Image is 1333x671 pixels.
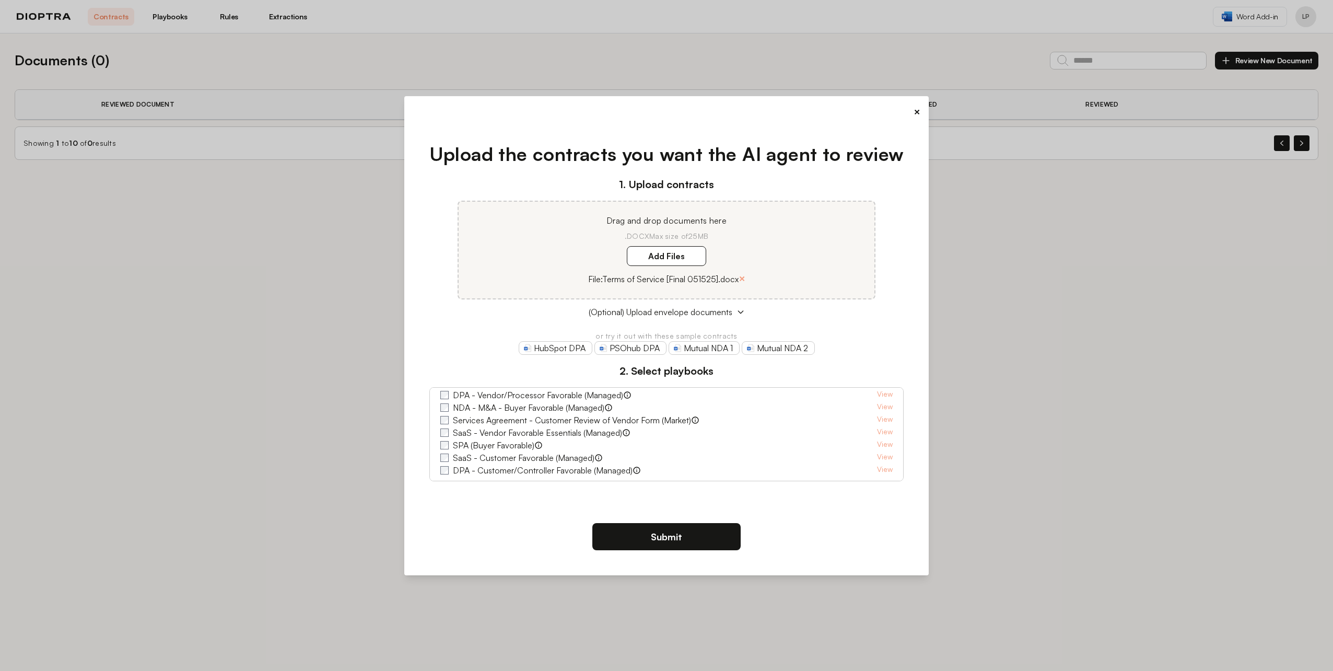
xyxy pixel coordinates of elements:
[594,341,666,355] a: PSOhub DPA
[877,401,893,414] a: View
[453,464,633,477] label: DPA - Customer/Controller Favorable (Managed)
[519,341,592,355] a: HubSpot DPA
[453,414,691,426] label: Services Agreement - Customer Review of Vendor Form (Market)
[877,464,893,477] a: View
[669,341,740,355] a: Mutual NDA 1
[877,389,893,401] a: View
[453,426,622,439] label: SaaS - Vendor Favorable Essentials (Managed)
[429,140,904,168] h1: Upload the contracts you want the AI agent to review
[429,177,904,192] h3: 1. Upload contracts
[429,363,904,379] h3: 2. Select playbooks
[588,273,739,285] p: File: Terms of Service [Final 051525].docx
[471,214,862,227] p: Drag and drop documents here
[742,341,815,355] a: Mutual NDA 2
[877,439,893,452] a: View
[592,523,741,550] button: Submit
[914,105,920,119] button: ×
[627,246,706,266] label: Add Files
[877,426,893,439] a: View
[429,306,904,318] button: (Optional) Upload envelope documents
[877,414,893,426] a: View
[739,271,745,286] button: ×
[453,452,594,464] label: SaaS - Customer Favorable (Managed)
[877,452,893,464] a: View
[453,389,623,401] label: DPA - Vendor/Processor Favorable (Managed)
[471,231,862,241] p: .DOCX Max size of 25MB
[589,306,732,318] span: (Optional) Upload envelope documents
[429,331,904,341] p: or try it out with these sample contracts
[453,401,604,414] label: NDA - M&A - Buyer Favorable (Managed)
[453,439,534,452] label: SPA (Buyer Favorable)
